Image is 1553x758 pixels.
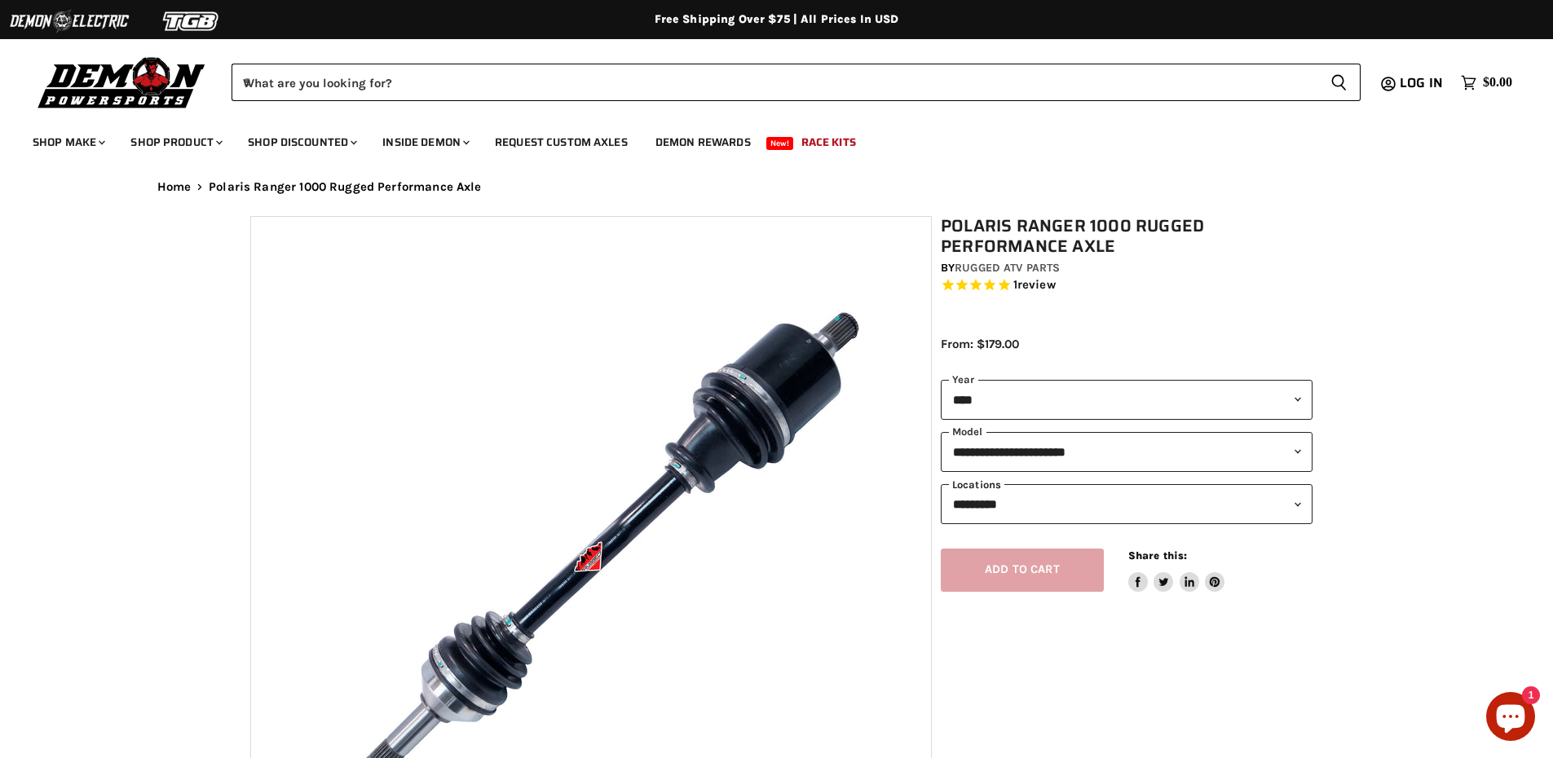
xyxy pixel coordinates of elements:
[941,380,1313,420] select: year
[118,126,232,159] a: Shop Product
[209,180,481,194] span: Polaris Ranger 1000 Rugged Performance Axle
[125,12,1429,27] div: Free Shipping Over $75 | All Prices In USD
[125,180,1429,194] nav: Breadcrumbs
[33,53,211,111] img: Demon Powersports
[789,126,868,159] a: Race Kits
[766,137,794,150] span: New!
[941,484,1313,524] select: keys
[941,216,1313,257] h1: Polaris Ranger 1000 Rugged Performance Axle
[236,126,367,159] a: Shop Discounted
[8,6,130,37] img: Demon Electric Logo 2
[1453,71,1520,95] a: $0.00
[941,337,1019,351] span: From: $179.00
[483,126,640,159] a: Request Custom Axles
[232,64,1361,101] form: Product
[1128,549,1187,562] span: Share this:
[955,261,1060,275] a: Rugged ATV Parts
[1481,692,1540,745] inbox-online-store-chat: Shopify online store chat
[1017,278,1056,293] span: review
[130,6,253,37] img: TGB Logo 2
[941,432,1313,472] select: modal-name
[941,259,1313,277] div: by
[20,119,1508,159] ul: Main menu
[20,126,115,159] a: Shop Make
[941,277,1313,294] span: Rated 5.0 out of 5 stars 1 reviews
[1317,64,1361,101] button: Search
[1128,549,1225,592] aside: Share this:
[643,126,763,159] a: Demon Rewards
[232,64,1317,101] input: When autocomplete results are available use up and down arrows to review and enter to select
[1013,278,1056,293] span: 1 reviews
[1400,73,1443,93] span: Log in
[370,126,479,159] a: Inside Demon
[1392,76,1453,90] a: Log in
[157,180,192,194] a: Home
[1483,75,1512,90] span: $0.00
